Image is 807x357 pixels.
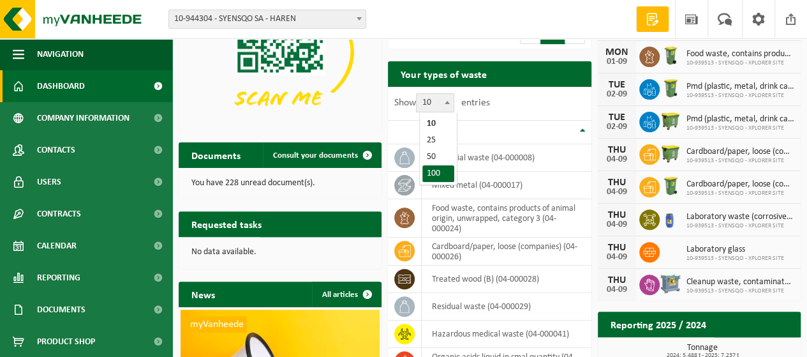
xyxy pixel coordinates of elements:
img: WB-0240-HPE-GN-50 [660,175,681,197]
td: residual waste (04-000029) [422,293,591,321]
span: myVanheede [187,316,247,333]
span: 10-939513 - SYENSQO - XPLORER SITE [686,59,794,67]
img: WB-0240-HPE-GN-50 [660,77,681,99]
div: 04-09 [604,253,630,262]
div: 04-09 [604,220,630,229]
img: WB-0140-HPE-GN-51 [660,45,681,66]
td: industrial waste (04-000008) [422,144,591,172]
span: Company information [37,102,130,134]
span: Calendar [37,230,77,262]
div: 02-09 [604,90,630,99]
li: 10 [422,116,454,132]
h2: Your types of waste [388,61,499,86]
span: 10-939513 - SYENSQO - XPLORER SITE [686,255,784,262]
span: 10-939513 - SYENSQO - XPLORER SITE [686,125,794,132]
div: 01-09 [604,57,630,66]
div: 02-09 [604,123,630,132]
span: Navigation [37,38,84,70]
img: WB-1100-HPE-GN-51 [660,110,681,132]
span: 10-939513 - SYENSQO - XPLORER SITE [686,287,794,295]
td: food waste, contains products of animal origin, unwrapped, category 3 (04-000024) [422,199,591,238]
label: Show entries [394,98,489,108]
div: THU [604,178,630,188]
li: 50 [422,149,454,165]
span: Reporting [37,262,80,294]
span: 10-944304 - SYENSQO SA - HAREN [168,10,366,29]
span: Pmd (plastic, metal, drink cartons) (companies) [686,114,794,125]
td: hazardous medical waste (04-000041) [422,321,591,348]
div: 04-09 [604,285,630,294]
div: 04-09 [604,188,630,197]
div: THU [604,243,630,253]
div: THU [604,275,630,285]
span: Cleanup waste, contaminated, flammable [686,277,794,287]
span: Consult your documents [273,151,358,160]
span: Users [37,166,61,198]
span: 10-939513 - SYENSQO - XPLORER SITE [686,92,794,100]
div: 04-09 [604,155,630,164]
span: Cardboard/paper, loose (companies) [686,147,794,157]
h2: News [179,282,228,307]
li: 100 [422,165,454,182]
span: 10-939513 - SYENSQO - XPLORER SITE [686,190,794,197]
span: 10-939513 - SYENSQO - XPLORER SITE [686,157,794,165]
img: LP-OT-00060-HPE-21 [660,208,681,229]
span: Documents [37,294,85,326]
div: MON [604,47,630,57]
span: 10-944304 - SYENSQO SA - HAREN [169,10,366,28]
h2: Documents [179,142,253,167]
span: Pmd (plastic, metal, drink cartons) (companies) [686,82,794,92]
p: You have 228 unread document(s). [191,179,369,188]
li: 25 [422,132,454,149]
span: Dashboard [37,70,85,102]
span: Contacts [37,134,75,166]
span: Contracts [37,198,81,230]
h2: Requested tasks [179,211,274,236]
span: 10 [416,93,454,112]
div: THU [604,145,630,155]
div: TUE [604,112,630,123]
span: 10 [417,94,454,112]
span: Laboratory glass [686,245,784,255]
div: TUE [604,80,630,90]
td: treated wood (B) (04-000028) [422,266,591,293]
a: All articles [312,282,380,307]
img: PB-AP-0800-MET-02-01 [660,273,681,294]
h2: Reporting 2025 / 2024 [598,312,719,337]
span: Laboratory waste (corrosive-flammable) [686,212,794,222]
a: Consult your documents [263,142,380,168]
span: Food waste, contains products of animal origin, unwrapped, category 3 [686,49,794,59]
td: mixed metal (04-000017) [422,172,591,199]
div: THU [604,210,630,220]
img: WB-1100-HPE-GN-51 [660,142,681,164]
p: No data available. [191,248,369,257]
td: cardboard/paper, loose (companies) (04-000026) [422,238,591,266]
span: Cardboard/paper, loose (companies) [686,179,794,190]
span: 10-939513 - SYENSQO - XPLORER SITE [686,222,794,230]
